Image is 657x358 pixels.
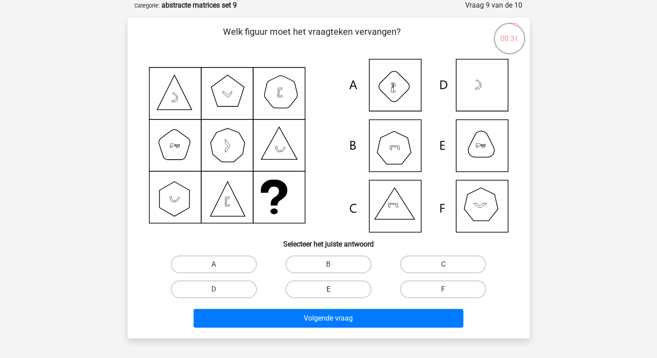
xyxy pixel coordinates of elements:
[493,22,526,44] div: 00:31
[171,255,257,273] label: A
[171,280,257,298] label: D
[142,233,516,248] h6: Selecteer het juiste antwoord
[142,25,482,52] p: Welk figuur moet het vraagteken vervangen?
[400,280,486,298] label: F
[285,280,372,298] label: E
[135,2,160,9] small: Categorie:
[194,309,463,328] button: Volgende vraag
[400,255,486,273] label: C
[285,255,372,273] label: B
[162,1,237,9] strong: abstracte matrices set 9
